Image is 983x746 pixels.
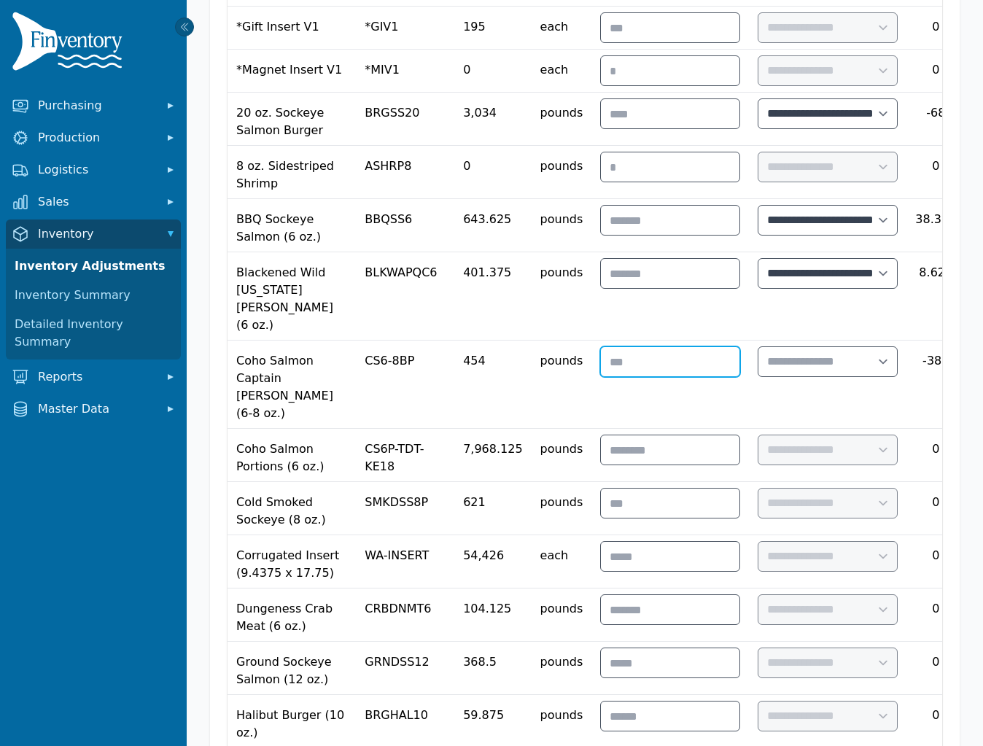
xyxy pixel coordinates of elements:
td: 195 [454,7,531,50]
td: Coho Salmon Captain [PERSON_NAME] (6-8 oz.) [228,341,356,429]
td: BBQSS6 [356,199,454,252]
td: 0 [906,642,965,695]
button: Purchasing [6,91,181,120]
td: 0 [906,7,965,50]
td: GRNDSS12 [356,642,454,695]
td: 643.625 [454,199,531,252]
span: Logistics [38,161,155,179]
td: 8.625 [906,252,965,341]
td: *GIV1 [356,7,454,50]
td: -68 [906,93,965,146]
td: SMKDSS8P [356,482,454,535]
img: Finventory [12,12,128,77]
td: BRGSS20 [356,93,454,146]
button: Inventory [6,219,181,249]
td: BBQ Sockeye Salmon (6 oz.) [228,199,356,252]
td: 621 [454,482,531,535]
td: pounds [532,93,592,146]
td: 0 [906,482,965,535]
td: Ground Sockeye Salmon (12 oz.) [228,642,356,695]
td: Blackened Wild [US_STATE] [PERSON_NAME] (6 oz.) [228,252,356,341]
td: 20 oz. Sockeye Salmon Burger [228,93,356,146]
span: Reports [38,368,155,386]
td: -387 [906,341,965,429]
button: Logistics [6,155,181,184]
td: 0 [906,50,965,93]
td: 0 [906,429,965,482]
span: Inventory [38,225,155,243]
td: each [532,7,592,50]
td: *MIV1 [356,50,454,93]
td: 38.375 [906,199,965,252]
td: each [532,50,592,93]
button: Reports [6,362,181,392]
td: CS6-8BP [356,341,454,429]
td: 0 [454,146,531,199]
td: 8 oz. Sidestriped Shrimp [228,146,356,199]
td: 401.375 [454,252,531,341]
td: 54,426 [454,535,531,588]
td: *Magnet Insert V1 [228,50,356,93]
td: pounds [532,482,592,535]
td: 0 [906,146,965,199]
td: 368.5 [454,642,531,695]
td: pounds [532,199,592,252]
td: BLKWAPQC6 [356,252,454,341]
a: Detailed Inventory Summary [9,310,178,357]
td: ASHRP8 [356,146,454,199]
td: 104.125 [454,588,531,642]
td: 3,034 [454,93,531,146]
td: pounds [532,252,592,341]
td: Cold Smoked Sockeye (8 oz.) [228,482,356,535]
button: Master Data [6,395,181,424]
td: WA-INSERT [356,535,454,588]
span: Sales [38,193,155,211]
td: Coho Salmon Portions (6 oz.) [228,429,356,482]
span: Production [38,129,155,147]
td: Corrugated Insert (9.4375 x 17.75) [228,535,356,588]
button: Sales [6,187,181,217]
a: Inventory Adjustments [9,252,178,281]
td: Dungeness Crab Meat (6 oz.) [228,588,356,642]
td: pounds [532,341,592,429]
td: pounds [532,429,592,482]
td: 0 [906,535,965,588]
td: *Gift Insert V1 [228,7,356,50]
td: pounds [532,588,592,642]
td: CS6P-TDT-KE18 [356,429,454,482]
td: each [532,535,592,588]
td: 7,968.125 [454,429,531,482]
td: 454 [454,341,531,429]
td: 0 [454,50,531,93]
span: Master Data [38,400,155,418]
button: Production [6,123,181,152]
td: 0 [906,588,965,642]
td: pounds [532,146,592,199]
td: CRBDNMT6 [356,588,454,642]
span: Purchasing [38,97,155,114]
td: pounds [532,642,592,695]
a: Inventory Summary [9,281,178,310]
